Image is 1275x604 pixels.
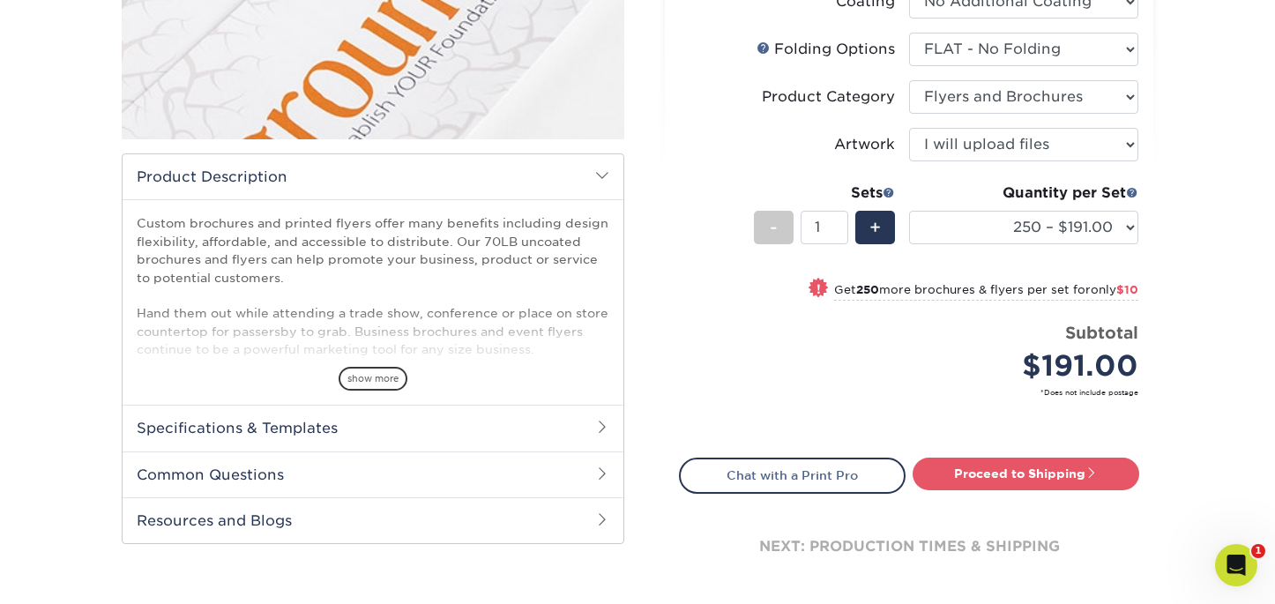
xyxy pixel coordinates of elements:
[123,451,623,497] h2: Common Questions
[834,134,895,155] div: Artwork
[123,154,623,199] h2: Product Description
[1116,283,1138,296] span: $10
[770,214,778,241] span: -
[339,367,407,391] span: show more
[757,39,895,60] div: Folding Options
[816,280,821,298] span: !
[679,494,1139,600] div: next: production times & shipping
[123,497,623,543] h2: Resources and Blogs
[679,458,906,493] a: Chat with a Print Pro
[1065,323,1138,342] strong: Subtotal
[754,183,895,204] div: Sets
[909,183,1138,204] div: Quantity per Set
[123,405,623,451] h2: Specifications & Templates
[834,283,1138,301] small: Get more brochures & flyers per set for
[1215,544,1257,586] iframe: Intercom live chat
[856,283,879,296] strong: 250
[693,387,1138,398] small: *Does not include postage
[869,214,881,241] span: +
[922,345,1138,387] div: $191.00
[1251,544,1265,558] span: 1
[1091,283,1138,296] span: only
[762,86,895,108] div: Product Category
[137,214,609,448] p: Custom brochures and printed flyers offer many benefits including design flexibility, affordable,...
[913,458,1139,489] a: Proceed to Shipping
